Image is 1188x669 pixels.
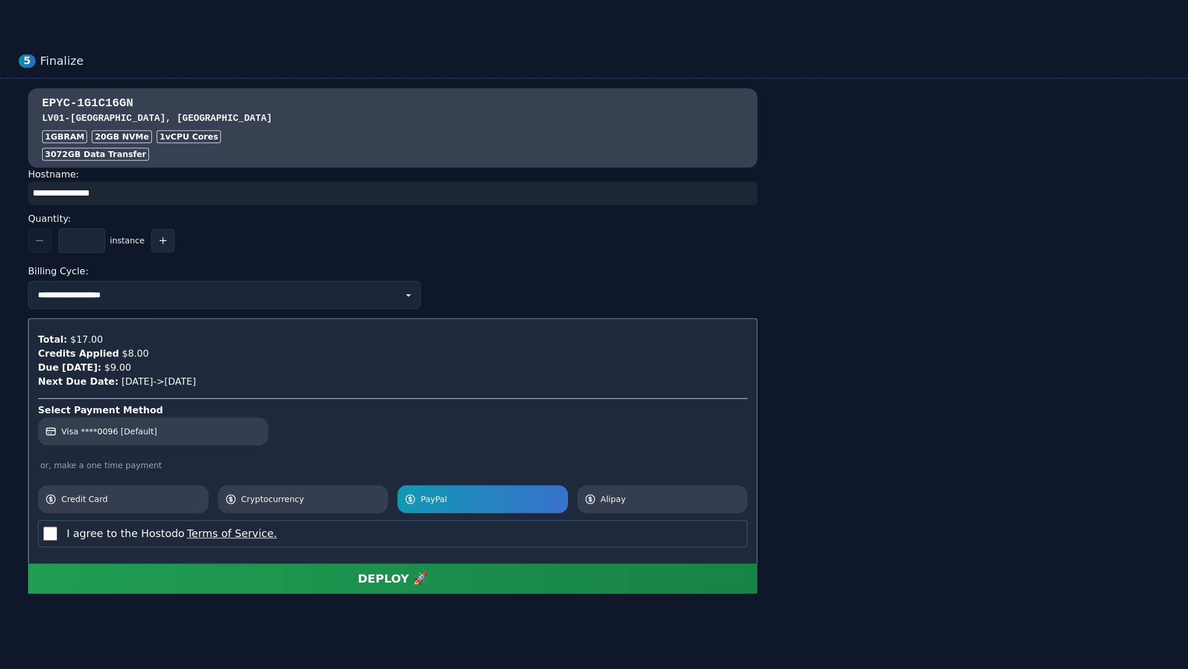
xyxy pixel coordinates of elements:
span: PayPal [421,493,561,505]
div: Finalize [40,54,1169,68]
div: Credits Applied [38,347,119,361]
div: $17.00 [67,333,103,347]
div: 1GB RAM [42,130,87,143]
button: DEPLOY 🚀 [28,563,757,594]
div: Next Due Date: [38,375,119,389]
span: Alipay [601,493,741,505]
label: I agree to the Hostodo [67,525,277,542]
span: Visa ****0096 [Default] [61,426,157,437]
div: Hostname: [28,168,757,205]
span: instance [110,235,144,246]
button: I agree to the Hostodo [185,525,277,542]
div: or, make a one time payment [38,459,747,471]
div: Total: [38,333,67,347]
div: Select Payment Method [38,403,747,417]
div: $8.00 [119,347,149,361]
div: $9.00 [101,361,131,375]
div: Quantity: [28,210,757,228]
div: [DATE] -> [DATE] [38,375,747,389]
div: 5 [19,54,36,68]
div: 20 GB NVMe [92,130,152,143]
span: Cryptocurrency [241,493,382,505]
div: Due [DATE]: [38,361,101,375]
div: 3072 GB Data Transfer [42,148,149,161]
div: DEPLOY 🚀 [358,570,428,587]
h3: LV01 - [GEOGRAPHIC_DATA], [GEOGRAPHIC_DATA] [42,111,743,126]
a: Terms of Service. [185,527,277,539]
div: Billing Cycle: [28,262,757,281]
h3: EPYC-1G1C16GN [42,95,743,111]
div: 1 vCPU Cores [157,130,221,143]
span: Credit Card [61,493,202,505]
